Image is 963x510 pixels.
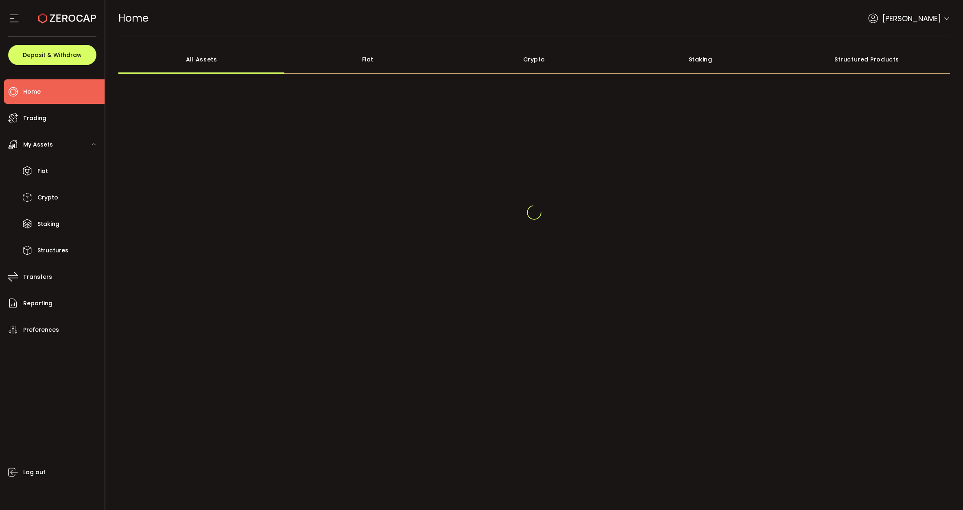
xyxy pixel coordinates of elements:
[23,139,53,151] span: My Assets
[37,192,58,204] span: Crypto
[784,45,950,74] div: Structured Products
[37,245,68,256] span: Structures
[8,45,96,65] button: Deposit & Withdraw
[118,45,285,74] div: All Assets
[23,324,59,336] span: Preferences
[451,45,617,74] div: Crypto
[37,218,59,230] span: Staking
[617,45,784,74] div: Staking
[37,165,48,177] span: Fiat
[118,11,148,25] span: Home
[23,298,52,309] span: Reporting
[882,13,941,24] span: [PERSON_NAME]
[23,52,82,58] span: Deposit & Withdraw
[23,112,46,124] span: Trading
[23,466,46,478] span: Log out
[284,45,451,74] div: Fiat
[23,86,41,98] span: Home
[23,271,52,283] span: Transfers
